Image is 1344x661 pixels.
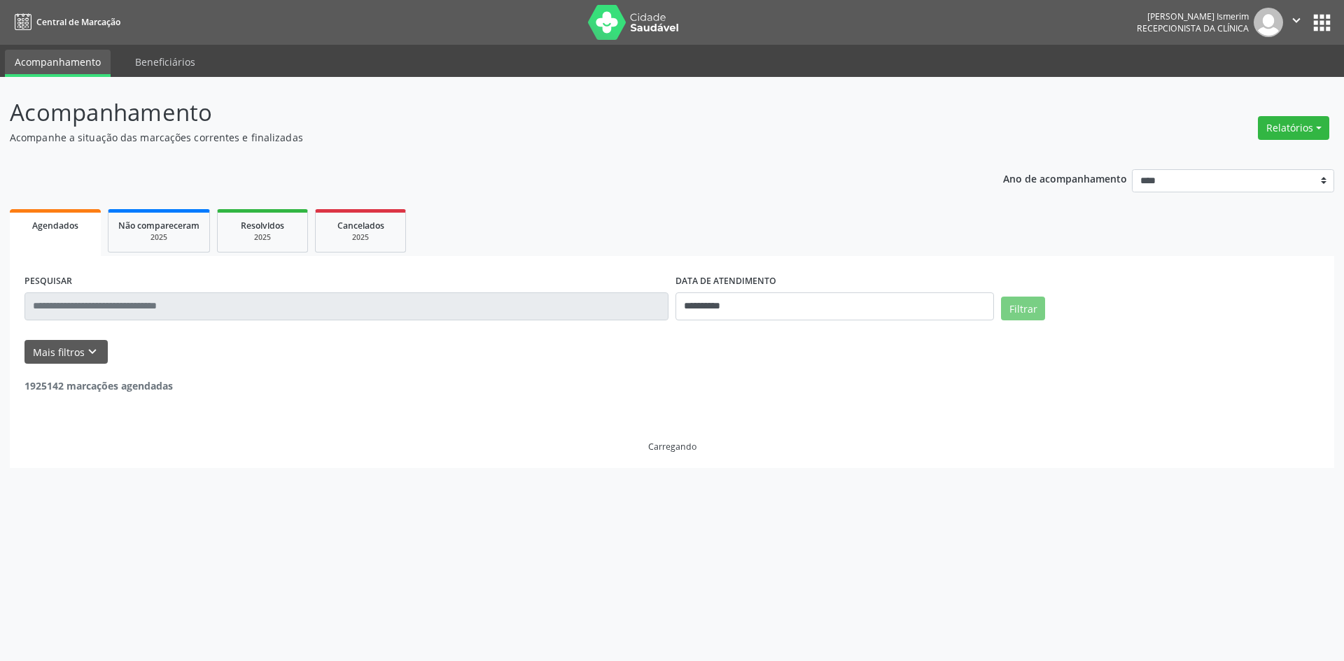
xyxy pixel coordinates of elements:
[675,271,776,292] label: DATA DE ATENDIMENTO
[24,340,108,364] button: Mais filtroskeyboard_arrow_down
[5,50,111,77] a: Acompanhamento
[32,220,78,232] span: Agendados
[10,130,937,145] p: Acompanhe a situação das marcações correntes e finalizadas
[1258,116,1329,140] button: Relatórios
[648,441,696,453] div: Carregando
[24,271,72,292] label: PESQUISAR
[85,344,100,360] i: keyboard_arrow_down
[1310,10,1334,35] button: apps
[337,220,384,232] span: Cancelados
[325,232,395,243] div: 2025
[1001,297,1045,320] button: Filtrar
[1254,8,1283,37] img: img
[10,95,937,130] p: Acompanhamento
[24,379,173,392] strong: 1925142 marcações agendadas
[1137,22,1249,34] span: Recepcionista da clínica
[118,220,199,232] span: Não compareceram
[1289,13,1304,28] i: 
[241,220,284,232] span: Resolvidos
[1003,169,1127,187] p: Ano de acompanhamento
[125,50,205,74] a: Beneficiários
[118,232,199,243] div: 2025
[10,10,120,34] a: Central de Marcação
[1137,10,1249,22] div: [PERSON_NAME] Ismerim
[1283,8,1310,37] button: 
[227,232,297,243] div: 2025
[36,16,120,28] span: Central de Marcação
